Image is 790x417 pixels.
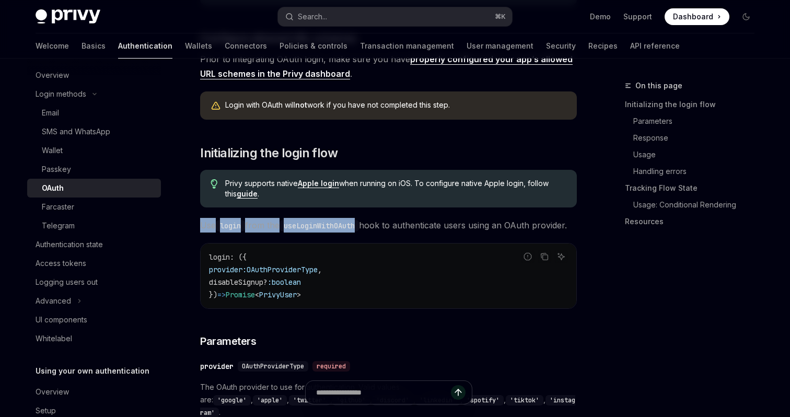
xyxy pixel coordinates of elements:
[27,160,161,179] a: Passkey
[36,295,71,307] div: Advanced
[625,163,763,180] a: Handling errors
[36,88,86,100] div: Login methods
[225,100,566,111] div: Login with OAuth will work if you have not completed this step.
[118,33,172,59] a: Authentication
[467,33,533,59] a: User management
[200,52,577,81] span: Prior to integrating OAuth login, make sure you have .
[521,250,535,263] button: Report incorrect code
[738,8,754,25] button: Toggle dark mode
[27,198,161,216] a: Farcaster
[554,250,568,263] button: Ask AI
[247,265,318,274] span: OAuthProviderType
[200,334,256,349] span: Parameters
[316,381,451,404] input: Ask a question...
[27,310,161,329] a: UI components
[36,314,87,326] div: UI components
[226,290,255,299] span: Promise
[209,265,247,274] span: provider:
[625,196,763,213] a: Usage: Conditional Rendering
[36,69,69,82] div: Overview
[451,385,466,400] button: Send message
[318,265,322,274] span: ,
[298,179,339,188] a: Apple login
[27,329,161,348] a: Whitelabel
[27,292,161,310] button: Toggle Advanced section
[36,238,103,251] div: Authentication state
[625,113,763,130] a: Parameters
[27,254,161,273] a: Access tokens
[216,220,245,231] code: login
[27,216,161,235] a: Telegram
[665,8,729,25] a: Dashboard
[200,218,577,233] span: Use from the hook to authenticate users using an OAuth provider.
[295,100,307,109] strong: not
[625,96,763,113] a: Initializing the login flow
[255,290,259,299] span: <
[625,130,763,146] a: Response
[225,33,267,59] a: Connectors
[82,33,106,59] a: Basics
[27,85,161,103] button: Toggle Login methods section
[36,9,100,24] img: dark logo
[280,220,359,231] code: useLoginWithOAuth
[36,386,69,398] div: Overview
[27,383,161,401] a: Overview
[360,33,454,59] a: Transaction management
[36,332,72,345] div: Whitelabel
[495,13,506,21] span: ⌘ K
[42,163,71,176] div: Passkey
[200,361,234,372] div: provider
[27,66,161,85] a: Overview
[200,145,338,161] span: Initializing the login flow
[546,33,576,59] a: Security
[625,146,763,163] a: Usage
[36,365,149,377] h5: Using your own authentication
[590,11,611,22] a: Demo
[630,33,680,59] a: API reference
[588,33,618,59] a: Recipes
[225,178,566,199] span: Privy supports native when running on iOS. To configure native Apple login, follow this .
[27,122,161,141] a: SMS and WhatsApp
[237,189,258,199] a: guide
[42,182,64,194] div: OAuth
[42,219,75,232] div: Telegram
[209,290,217,299] span: })
[538,250,551,263] button: Copy the contents from the code block
[36,257,86,270] div: Access tokens
[42,201,74,213] div: Farcaster
[278,7,512,26] button: Open search
[297,290,301,299] span: >
[230,252,247,262] span: : ({
[259,290,297,299] span: PrivyUser
[42,125,110,138] div: SMS and WhatsApp
[268,277,272,287] span: :
[42,144,63,157] div: Wallet
[27,141,161,160] a: Wallet
[242,362,304,370] span: OAuthProviderType
[27,179,161,198] a: OAuth
[298,10,327,23] div: Search...
[312,361,350,372] div: required
[27,103,161,122] a: Email
[36,404,56,417] div: Setup
[623,11,652,22] a: Support
[211,179,218,189] svg: Tip
[625,213,763,230] a: Resources
[272,277,301,287] span: boolean
[27,235,161,254] a: Authentication state
[36,33,69,59] a: Welcome
[36,276,98,288] div: Logging users out
[211,101,221,111] svg: Warning
[280,33,347,59] a: Policies & controls
[209,277,268,287] span: disableSignup?
[42,107,59,119] div: Email
[209,252,230,262] span: login
[635,79,682,92] span: On this page
[217,290,226,299] span: =>
[625,180,763,196] a: Tracking Flow State
[673,11,713,22] span: Dashboard
[27,273,161,292] a: Logging users out
[185,33,212,59] a: Wallets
